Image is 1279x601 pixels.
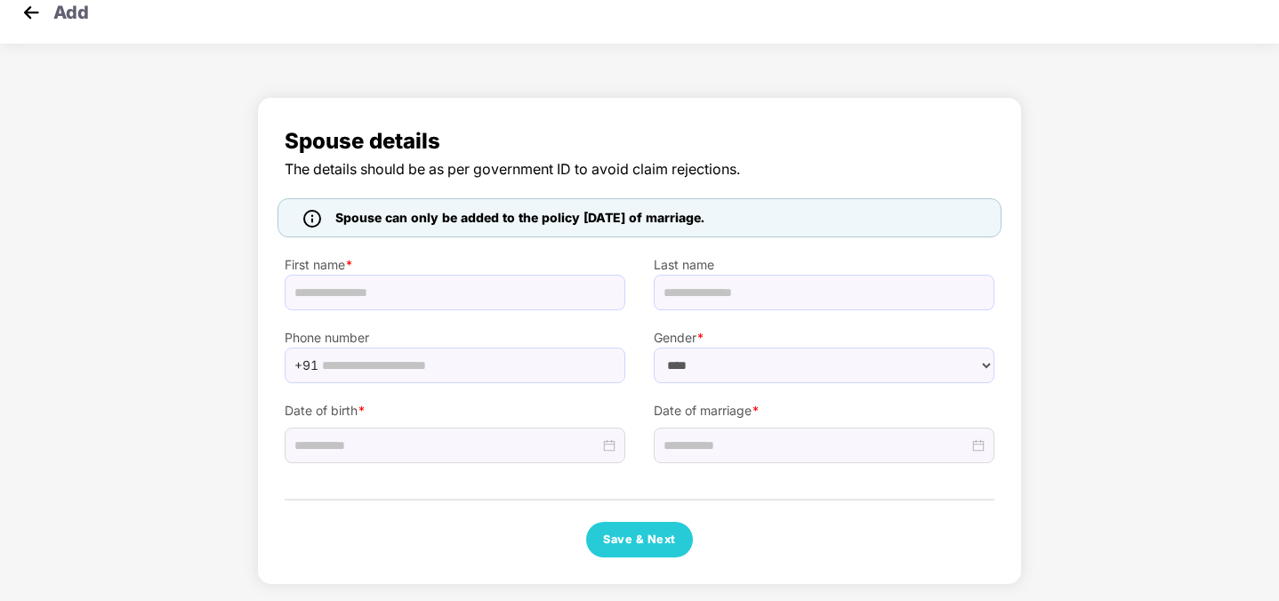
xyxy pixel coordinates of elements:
label: Date of marriage [654,401,994,421]
span: The details should be as per government ID to avoid claim rejections. [285,158,994,180]
label: Last name [654,255,994,275]
img: icon [303,210,321,228]
span: +91 [294,352,318,379]
label: First name [285,255,625,275]
button: Save & Next [586,522,693,557]
label: Gender [654,328,994,348]
span: Spouse can only be added to the policy [DATE] of marriage. [335,208,704,228]
span: Spouse details [285,124,994,158]
label: Date of birth [285,401,625,421]
label: Phone number [285,328,625,348]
